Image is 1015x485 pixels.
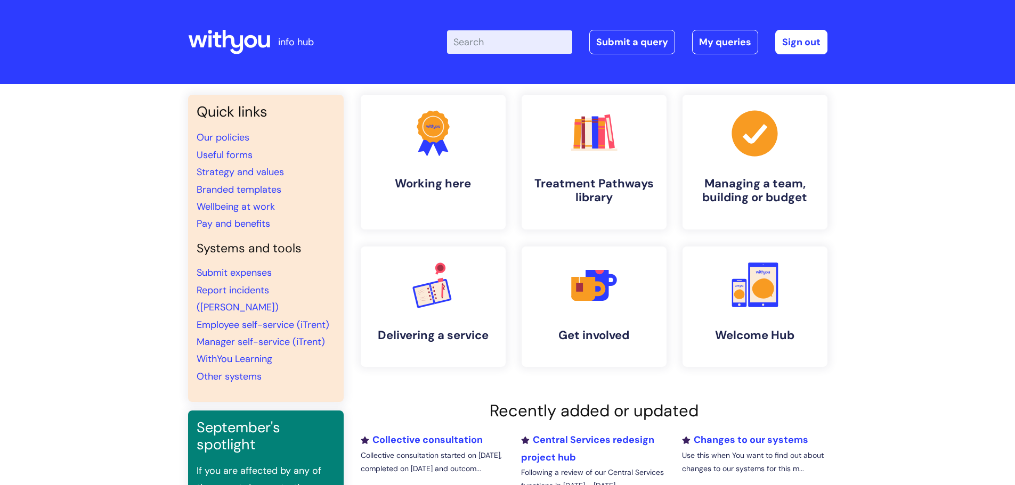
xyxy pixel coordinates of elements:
[775,30,827,54] a: Sign out
[692,30,758,54] a: My queries
[530,328,658,342] h4: Get involved
[369,177,497,191] h4: Working here
[197,217,270,230] a: Pay and benefits
[197,103,335,120] h3: Quick links
[197,166,284,178] a: Strategy and values
[197,318,329,331] a: Employee self-service (iTrent)
[361,449,506,475] p: Collective consultation started on [DATE], completed on [DATE] and outcom...
[361,401,827,421] h2: Recently added or updated
[369,328,497,342] h4: Delivering a service
[361,246,506,367] a: Delivering a service
[682,449,827,475] p: Use this when You want to find out about changes to our systems for this m...
[691,328,819,342] h4: Welcome Hub
[589,30,675,54] a: Submit a query
[197,335,325,348] a: Manager self-service (iTrent)
[522,95,667,229] a: Treatment Pathways library
[361,95,506,229] a: Working here
[197,266,272,279] a: Submit expenses
[683,246,827,367] a: Welcome Hub
[197,200,275,213] a: Wellbeing at work
[197,183,281,196] a: Branded templates
[447,30,572,54] input: Search
[197,352,272,365] a: WithYou Learning
[197,149,253,161] a: Useful forms
[278,34,314,51] p: info hub
[682,433,808,446] a: Changes to our systems
[197,370,262,383] a: Other systems
[691,177,819,205] h4: Managing a team, building or budget
[522,246,667,367] a: Get involved
[521,433,654,463] a: Central Services redesign project hub
[197,241,335,256] h4: Systems and tools
[197,419,335,454] h3: September's spotlight
[683,95,827,229] a: Managing a team, building or budget
[197,284,279,314] a: Report incidents ([PERSON_NAME])
[530,177,658,205] h4: Treatment Pathways library
[361,433,483,446] a: Collective consultation
[197,131,249,144] a: Our policies
[447,30,827,54] div: | -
